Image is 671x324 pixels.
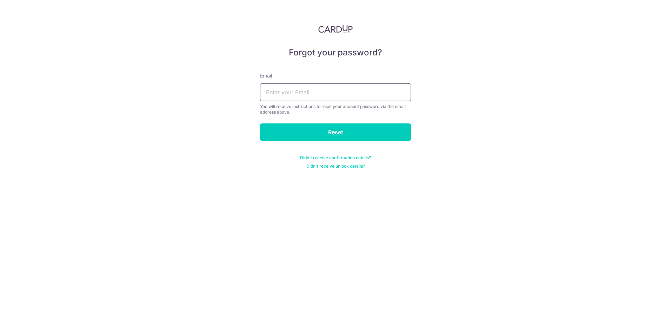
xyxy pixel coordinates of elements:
[260,123,411,141] input: Reset
[318,25,353,33] img: CardUp Logo
[260,47,411,58] h5: Forgot your password?
[300,155,371,161] a: Didn't receive confirmation details?
[260,104,411,115] div: You will receive instructions to reset your account password via the email address above.
[306,163,365,169] a: Didn't receive unlock details?
[260,83,411,101] input: Enter your Email
[260,72,272,79] label: Email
